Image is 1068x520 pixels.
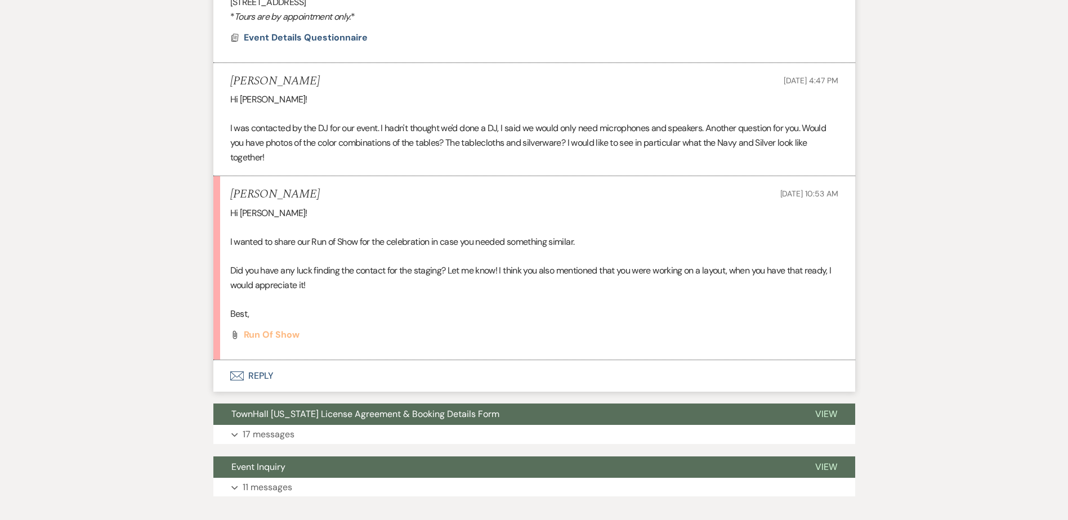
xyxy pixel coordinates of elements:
p: Best, [230,307,838,321]
p: Did you have any luck finding the contact for the staging? Let me know! I think you also mentione... [230,263,838,292]
button: Event Details Questionnaire [244,31,370,44]
span: Event Details Questionnaire [244,32,368,43]
h5: [PERSON_NAME] [230,74,320,88]
button: Reply [213,360,855,392]
p: Hi [PERSON_NAME]! [230,92,838,107]
span: TownHall [US_STATE] License Agreement & Booking Details Form [231,408,499,420]
span: [DATE] 4:47 PM [784,75,838,86]
button: View [797,404,855,425]
p: I was contacted by the DJ for our event. I hadn't thought we'd done a DJ, I said we would only ne... [230,121,838,164]
span: View [815,461,837,473]
button: 11 messages [213,478,855,497]
button: View [797,456,855,478]
button: Event Inquiry [213,456,797,478]
em: Tours are by appointment only. [234,11,351,23]
p: 11 messages [243,480,292,495]
p: I wanted to share our Run of Show for the celebration in case you needed something similar. [230,235,838,249]
button: TownHall [US_STATE] License Agreement & Booking Details Form [213,404,797,425]
span: Run of Show [244,329,300,340]
p: 17 messages [243,427,294,442]
span: Event Inquiry [231,461,285,473]
button: 17 messages [213,425,855,444]
span: [DATE] 10:53 AM [780,189,838,199]
h5: [PERSON_NAME] [230,187,320,201]
p: Hi [PERSON_NAME]! [230,206,838,221]
span: View [815,408,837,420]
a: Run of Show [244,330,300,339]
